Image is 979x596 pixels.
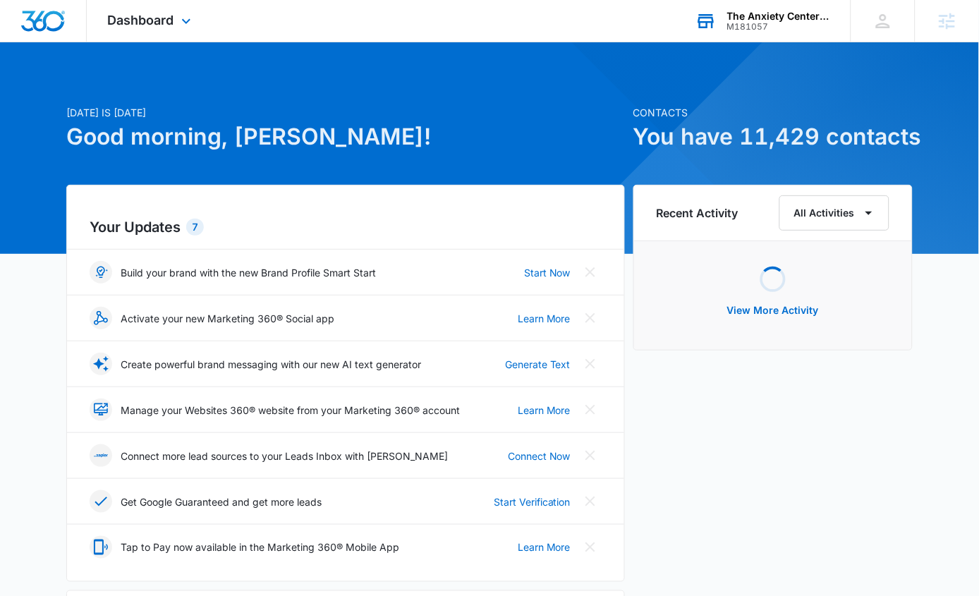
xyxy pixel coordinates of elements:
[121,357,421,372] p: Create powerful brand messaging with our new AI text generator
[779,195,889,231] button: All Activities
[108,13,174,28] span: Dashboard
[579,399,602,421] button: Close
[505,357,571,372] a: Generate Text
[727,22,830,32] div: account id
[518,403,571,418] a: Learn More
[121,494,322,509] p: Get Google Guaranteed and get more leads
[633,105,913,120] p: Contacts
[579,307,602,329] button: Close
[657,205,738,221] h6: Recent Activity
[121,311,334,326] p: Activate your new Marketing 360® Social app
[727,11,830,22] div: account name
[121,540,399,555] p: Tap to Pay now available in the Marketing 360® Mobile App
[518,311,571,326] a: Learn More
[121,265,376,280] p: Build your brand with the new Brand Profile Smart Start
[494,494,571,509] a: Start Verification
[66,105,625,120] p: [DATE] is [DATE]
[121,403,460,418] p: Manage your Websites 360® website from your Marketing 360® account
[121,449,448,463] p: Connect more lead sources to your Leads Inbox with [PERSON_NAME]
[579,490,602,513] button: Close
[579,536,602,559] button: Close
[633,120,913,154] h1: You have 11,429 contacts
[66,120,625,154] h1: Good morning, [PERSON_NAME]!
[186,219,204,236] div: 7
[579,261,602,284] button: Close
[518,540,571,555] a: Learn More
[90,217,602,238] h2: Your Updates
[713,293,833,327] button: View More Activity
[579,353,602,375] button: Close
[579,444,602,467] button: Close
[524,265,571,280] a: Start Now
[508,449,571,463] a: Connect Now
